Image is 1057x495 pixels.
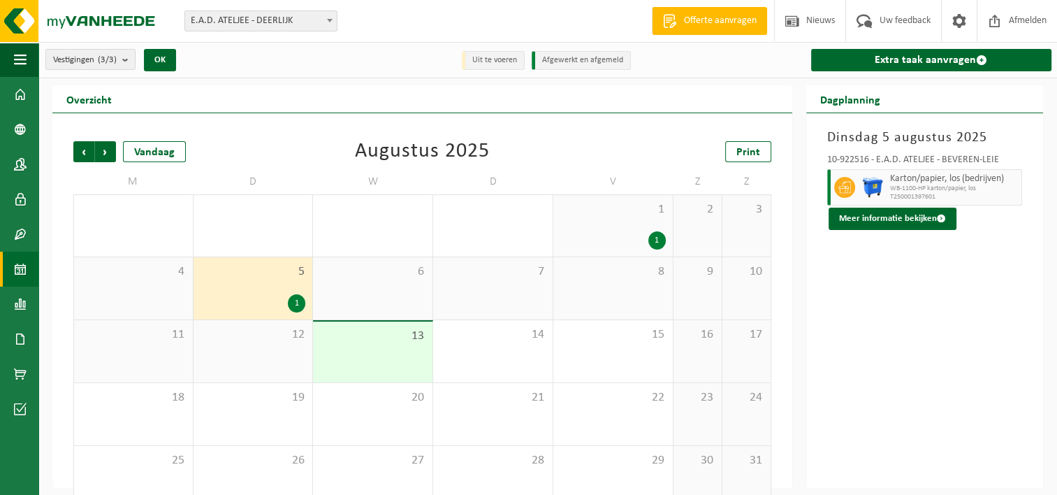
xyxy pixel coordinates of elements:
[144,49,176,71] button: OK
[680,264,715,280] span: 9
[52,85,126,113] h2: Overzicht
[201,327,306,343] span: 12
[320,264,425,280] span: 6
[95,141,116,162] span: Volgende
[680,453,715,468] span: 30
[729,264,764,280] span: 10
[320,390,425,406] span: 20
[553,169,673,194] td: V
[673,169,722,194] td: Z
[648,231,666,250] div: 1
[560,453,666,468] span: 29
[827,155,1023,169] div: 10-922516 - E.A.D. ATELJEE - BEVEREN-LEIE
[123,141,186,162] div: Vandaag
[890,185,1019,193] span: WB-1100-HP karton/papier, los
[201,264,306,280] span: 5
[288,294,305,313] div: 1
[313,169,433,194] td: W
[736,147,760,158] span: Print
[560,202,666,217] span: 1
[73,169,194,194] td: M
[201,390,306,406] span: 19
[184,10,337,31] span: E.A.D. ATELJEE - DEERLIJK
[829,208,956,230] button: Meer informatie bekijken
[680,14,760,28] span: Offerte aanvragen
[81,453,186,468] span: 25
[890,173,1019,185] span: Karton/papier, los (bedrijven)
[680,327,715,343] span: 16
[560,390,666,406] span: 22
[890,193,1019,201] span: T250001397601
[560,264,666,280] span: 8
[729,453,764,468] span: 31
[53,50,117,71] span: Vestigingen
[440,453,546,468] span: 28
[532,51,631,70] li: Afgewerkt en afgemeld
[320,453,425,468] span: 27
[462,51,525,70] li: Uit te voeren
[185,11,337,31] span: E.A.D. ATELJEE - DEERLIJK
[680,390,715,406] span: 23
[320,329,425,344] span: 13
[45,49,136,70] button: Vestigingen(3/3)
[652,7,767,35] a: Offerte aanvragen
[729,202,764,217] span: 3
[722,169,771,194] td: Z
[433,169,553,194] td: D
[729,390,764,406] span: 24
[725,141,771,162] a: Print
[560,327,666,343] span: 15
[81,264,186,280] span: 4
[811,49,1052,71] a: Extra taak aanvragen
[680,202,715,217] span: 2
[729,327,764,343] span: 17
[440,327,546,343] span: 14
[806,85,894,113] h2: Dagplanning
[98,55,117,64] count: (3/3)
[194,169,314,194] td: D
[862,177,883,198] img: WB-1100-HPE-BE-01
[201,453,306,468] span: 26
[440,390,546,406] span: 21
[73,141,94,162] span: Vorige
[827,127,1023,148] h3: Dinsdag 5 augustus 2025
[81,327,186,343] span: 11
[440,264,546,280] span: 7
[81,390,186,406] span: 18
[355,141,490,162] div: Augustus 2025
